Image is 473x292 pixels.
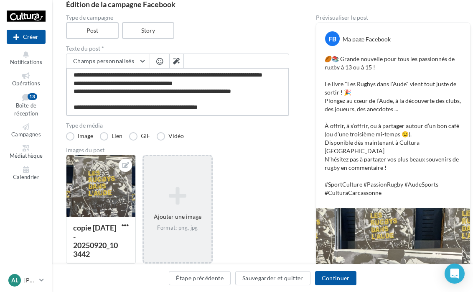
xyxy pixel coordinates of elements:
span: Notifications [10,59,42,65]
label: Texte du post * [66,46,289,51]
a: Boîte de réception13 [7,92,46,118]
div: Images du post [66,147,289,153]
label: Lien [100,132,122,141]
label: Type de campagne [66,15,289,20]
p: [PERSON_NAME] [24,276,36,284]
label: GIF [129,132,150,141]
label: Type de média [66,123,289,128]
button: Étape précédente [169,271,231,285]
button: Continuer [315,271,356,285]
a: Campagnes [7,122,46,140]
button: Notifications [7,49,46,67]
label: Image [66,132,93,141]
div: Open Intercom Messenger [445,264,465,284]
div: copie [DATE] - 20250920_103442 [73,223,118,259]
span: Campagnes [11,131,41,138]
label: Post [66,22,119,39]
button: Créer [7,30,46,44]
label: Story [122,22,175,39]
p: 🏉📚 Grande nouvelle pour tous les passionnés de rugby à 13 ou à 15 ! Le livre "Les Rugbys dans l'A... [325,55,462,197]
span: Opérations [12,80,40,87]
a: Médiathèque [7,143,46,161]
label: Vidéo [157,132,184,141]
div: 13 [28,93,37,100]
div: Nouvelle campagne [7,30,46,44]
a: Calendrier [7,164,46,182]
span: Boîte de réception [14,102,38,117]
button: Sauvegarder et quitter [235,271,310,285]
div: Ma page Facebook [343,35,391,44]
div: FB [325,31,340,46]
span: Al [11,276,18,284]
button: Champs personnalisés [66,54,150,68]
span: Médiathèque [10,152,43,159]
span: Calendrier [13,174,39,180]
span: Champs personnalisés [73,57,134,64]
a: Opérations [7,71,46,89]
div: Prévisualiser le post [316,15,470,20]
a: Al [PERSON_NAME] [7,272,46,288]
